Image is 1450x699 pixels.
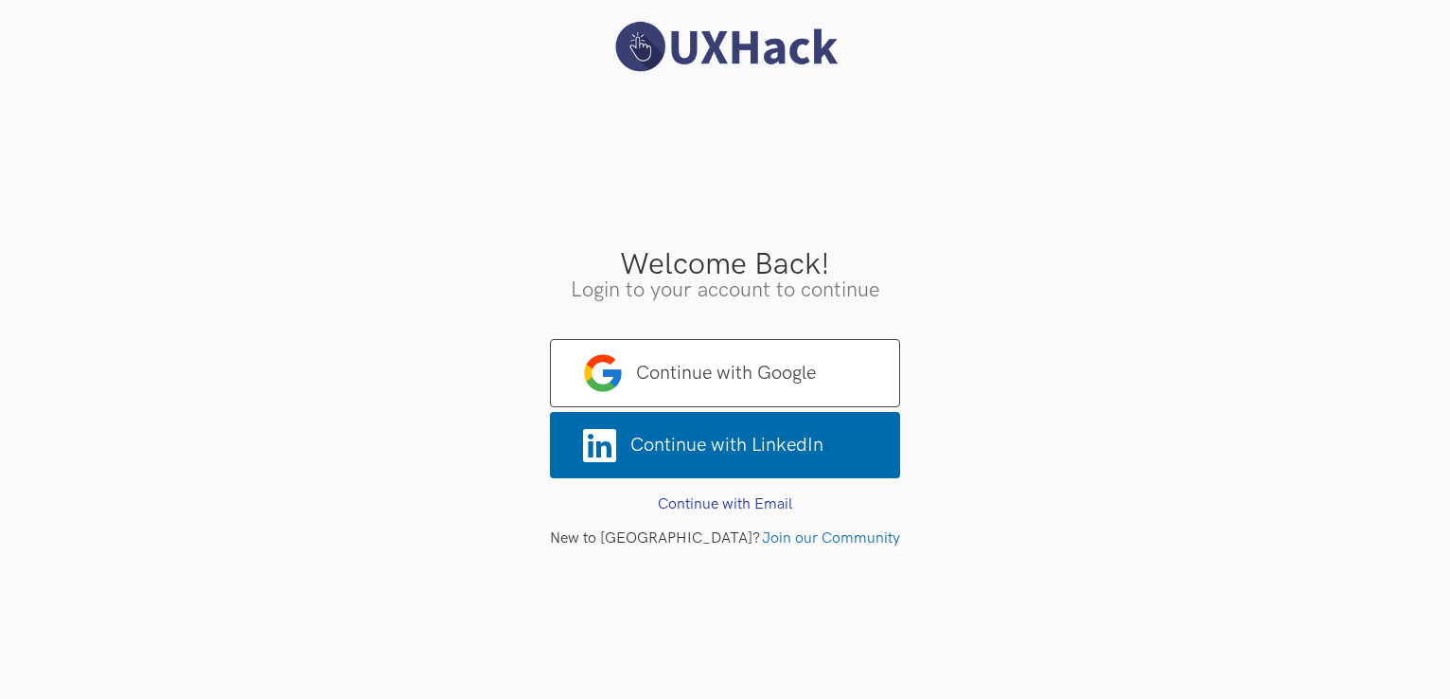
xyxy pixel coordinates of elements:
a: Join our Community [762,529,900,547]
span: New to [GEOGRAPHIC_DATA]? [550,529,760,547]
a: Continue with Email [658,495,792,513]
h3: Welcome Back! [14,250,1436,280]
img: google-logo.png [584,354,622,392]
img: UXHack logo [607,19,843,75]
h3: Login to your account to continue [14,280,1436,301]
a: Continue with Google [550,339,900,407]
a: Continue with LinkedIn [550,412,900,478]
